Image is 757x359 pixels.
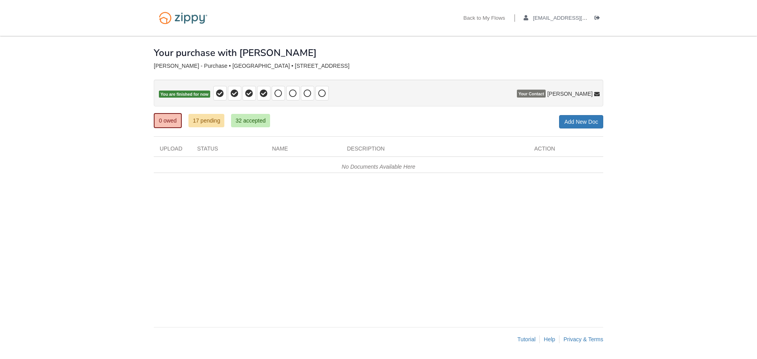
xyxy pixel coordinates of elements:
[154,63,603,69] div: [PERSON_NAME] - Purchase • [GEOGRAPHIC_DATA] • [STREET_ADDRESS]
[231,114,270,127] a: 32 accepted
[544,336,555,342] a: Help
[528,145,603,156] div: Action
[547,90,593,98] span: [PERSON_NAME]
[191,145,266,156] div: Status
[266,145,341,156] div: Name
[559,115,603,128] a: Add New Doc
[524,15,623,23] a: edit profile
[188,114,224,127] a: 17 pending
[154,113,182,128] a: 0 owed
[595,15,603,23] a: Log out
[159,91,210,98] span: You are finished for now
[154,8,213,28] img: Logo
[517,336,535,342] a: Tutorial
[341,145,528,156] div: Description
[342,164,416,170] em: No Documents Available Here
[154,145,191,156] div: Upload
[154,48,317,58] h1: Your purchase with [PERSON_NAME]
[533,15,623,21] span: kalamazoothumper1@gmail.com
[463,15,505,23] a: Back to My Flows
[563,336,603,342] a: Privacy & Terms
[517,90,546,98] span: Your Contact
